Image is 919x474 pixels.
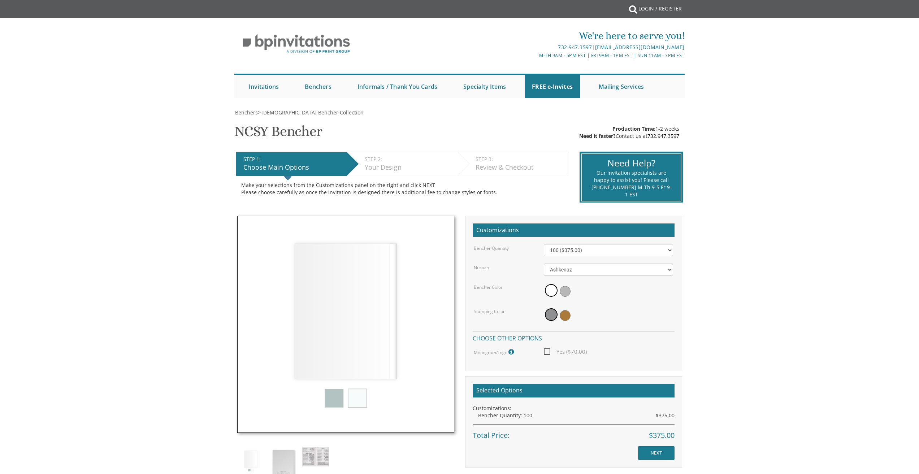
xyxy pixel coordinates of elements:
[579,125,679,140] div: 1-2 weeks Contact us at
[365,156,454,163] div: STEP 2:
[595,44,685,51] a: [EMAIL_ADDRESS][DOMAIN_NAME]
[243,163,343,172] div: Choose Main Options
[261,109,364,116] a: [DEMOGRAPHIC_DATA] Bencher Collection
[474,265,489,271] label: Nusach
[579,132,616,139] span: Need it faster?
[656,412,675,419] span: $375.00
[612,125,655,132] span: Production Time:
[365,163,454,172] div: Your Design
[473,384,675,397] h2: Selected Options
[302,447,329,466] img: ncsy-inside.jpg
[473,425,675,441] div: Total Price:
[544,347,587,356] span: Yes ($70.00)
[473,331,675,344] h4: Choose other options
[476,156,564,163] div: STEP 3:
[474,347,516,357] label: Monogram/Logo
[350,75,445,98] a: Informals / Thank You Cards
[476,163,564,172] div: Review & Checkout
[474,284,503,290] label: Bencher Color
[591,169,672,198] div: Our invitation specialists are happy to assist you! Please call [PHONE_NUMBER] M-Th 9-5 Fr 9-1 EST
[298,75,339,98] a: Benchers
[474,308,505,314] label: Stamping Color
[241,182,563,196] div: Make your selections from the Customizations panel on the right and click NEXT Please choose care...
[473,405,675,412] div: Customizations:
[591,157,672,170] div: Need Help?
[234,123,322,145] h1: NCSY Bencher
[649,430,675,441] span: $375.00
[235,109,258,116] span: Benchers
[385,43,685,52] div: |
[525,75,580,98] a: FREE e-Invites
[474,245,509,251] label: Bencher Quantity
[456,75,513,98] a: Specialty Items
[243,156,343,163] div: STEP 1:
[234,29,358,59] img: BP Invitation Loft
[242,75,286,98] a: Invitations
[473,223,675,237] h2: Customizations
[638,446,675,460] input: NEXT
[385,52,685,59] div: M-Th 9am - 5pm EST | Fri 9am - 1pm EST | Sun 11am - 3pm EST
[237,216,454,433] img: ncsy.jpg
[234,109,258,116] a: Benchers
[558,44,592,51] a: 732.947.3597
[478,412,675,419] div: Bencher Quantity: 100
[385,29,685,43] div: We're here to serve you!
[647,132,679,139] a: 732.947.3597
[258,109,364,116] span: >
[591,75,651,98] a: Mailing Services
